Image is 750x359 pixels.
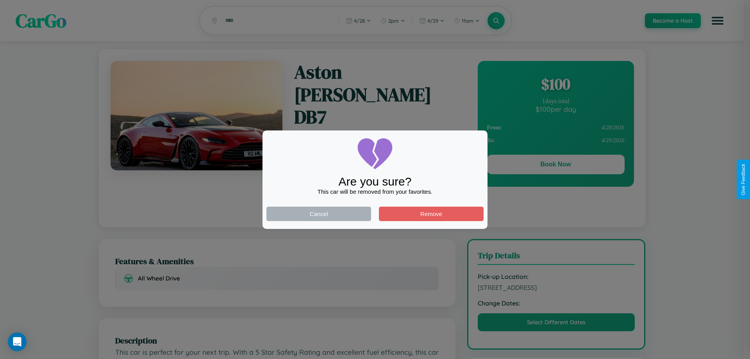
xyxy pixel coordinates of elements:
[379,207,484,221] button: Remove
[266,207,371,221] button: Cancel
[8,332,27,351] div: Open Intercom Messenger
[266,175,484,188] div: Are you sure?
[741,164,746,195] div: Give Feedback
[355,134,395,173] img: broken-heart
[266,188,484,195] div: This car will be removed from your favorites.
